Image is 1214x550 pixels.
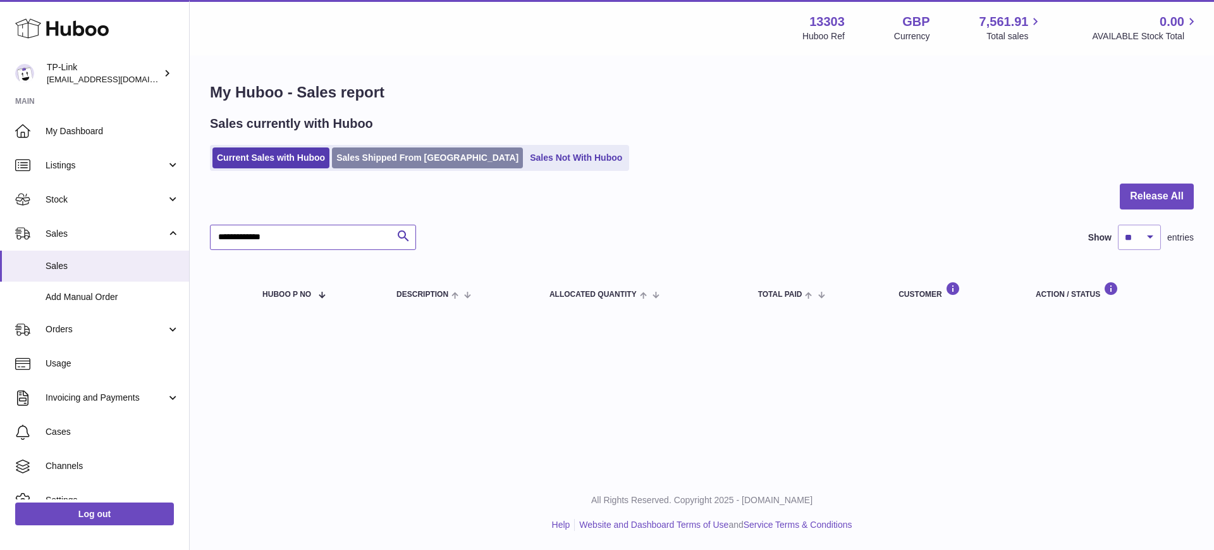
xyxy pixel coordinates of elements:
[902,13,929,30] strong: GBP
[47,61,161,85] div: TP-Link
[46,460,180,472] span: Channels
[1092,13,1199,42] a: 0.00 AVAILABLE Stock Total
[47,74,186,84] span: [EMAIL_ADDRESS][DOMAIN_NAME]
[894,30,930,42] div: Currency
[46,260,180,272] span: Sales
[15,503,174,525] a: Log out
[46,426,180,438] span: Cases
[1092,30,1199,42] span: AVAILABLE Stock Total
[979,13,1043,42] a: 7,561.91 Total sales
[809,13,845,30] strong: 13303
[46,125,180,137] span: My Dashboard
[46,194,166,206] span: Stock
[979,13,1029,30] span: 7,561.91
[46,228,166,240] span: Sales
[802,30,845,42] div: Huboo Ref
[46,159,166,172] span: Listings
[46,323,166,335] span: Orders
[46,291,180,303] span: Add Manual Order
[986,30,1043,42] span: Total sales
[46,494,180,506] span: Settings
[1160,13,1184,30] span: 0.00
[15,64,34,83] img: internalAdmin-13303@internal.huboo.com
[46,358,180,370] span: Usage
[46,392,166,404] span: Invoicing and Payments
